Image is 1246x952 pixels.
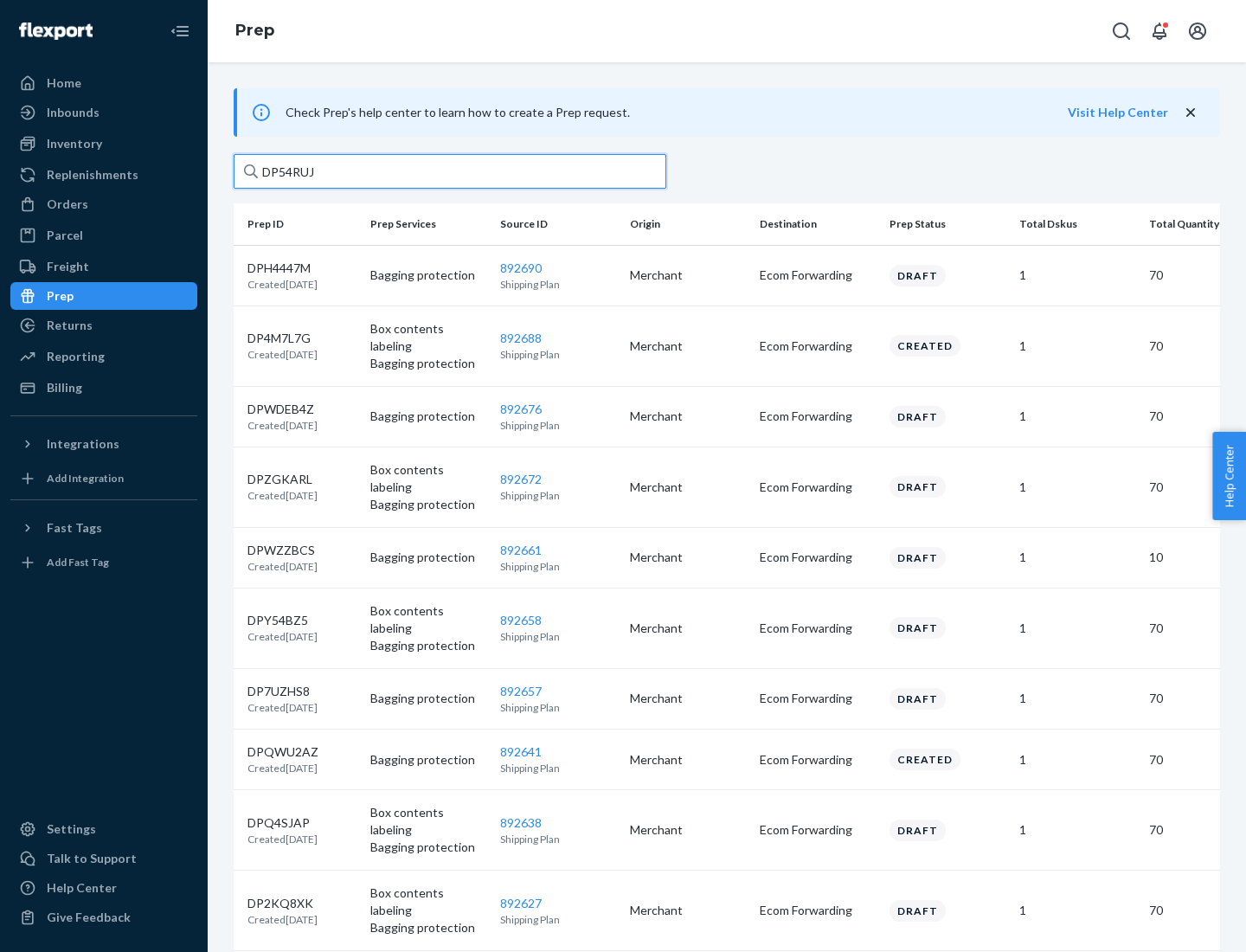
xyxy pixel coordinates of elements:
button: Open Search Box [1104,14,1139,48]
p: DPZGKARL [247,471,318,488]
p: 1 [1019,408,1135,425]
p: 1 [1019,549,1135,566]
p: Shipping Plan [500,418,616,433]
a: Inbounds [10,99,197,126]
a: Reporting [10,343,197,370]
p: DP2KQ8XK [247,895,318,912]
p: Created [DATE] [247,347,318,362]
th: Origin [623,203,753,245]
p: Ecom Forwarding [760,267,876,284]
a: 892688 [500,331,542,345]
p: 1 [1019,902,1135,919]
p: Merchant [630,821,746,839]
p: DPWZZBCS [247,542,318,559]
a: 892641 [500,744,542,759]
p: 1 [1019,690,1135,707]
p: 1 [1019,479,1135,496]
p: DPH4447M [247,260,318,277]
a: Home [10,69,197,97]
div: Draft [890,688,946,710]
th: Source ID [493,203,623,245]
p: Ecom Forwarding [760,408,876,425]
p: Bagging protection [370,839,486,856]
ol: breadcrumbs [222,6,288,56]
p: 1 [1019,267,1135,284]
a: 892627 [500,896,542,910]
div: Settings [47,820,96,838]
a: 892661 [500,543,542,557]
div: Draft [890,265,946,286]
button: Integrations [10,430,197,458]
div: Draft [890,547,946,569]
button: Give Feedback [10,904,197,931]
div: Prep [47,287,74,305]
p: Ecom Forwarding [760,549,876,566]
div: Billing [47,379,82,396]
a: Replenishments [10,161,197,189]
p: Merchant [630,408,746,425]
div: Draft [890,617,946,639]
p: Ecom Forwarding [760,690,876,707]
a: Returns [10,312,197,339]
p: DP7UZHS8 [247,683,318,700]
p: Ecom Forwarding [760,620,876,637]
a: 892672 [500,472,542,486]
p: Created [DATE] [247,761,318,775]
a: Help Center [10,874,197,902]
div: Created [890,335,960,357]
a: Orders [10,190,197,218]
div: Draft [890,900,946,922]
p: Created [DATE] [247,418,318,433]
a: Prep [235,21,274,40]
button: Fast Tags [10,514,197,542]
p: Merchant [630,479,746,496]
p: Created [DATE] [247,559,318,574]
a: Add Fast Tag [10,549,197,576]
p: Shipping Plan [500,832,616,846]
a: 892676 [500,402,542,416]
button: Open notifications [1142,14,1177,48]
th: Total Dskus [1012,203,1142,245]
p: Merchant [630,549,746,566]
div: Reporting [47,348,105,365]
p: Merchant [630,902,746,919]
p: Ecom Forwarding [760,338,876,355]
div: Orders [47,196,88,213]
p: Merchant [630,751,746,769]
div: Draft [890,476,946,498]
a: 892657 [500,684,542,698]
p: Merchant [630,620,746,637]
th: Destination [753,203,883,245]
p: Box contents labeling [370,461,486,496]
p: Created [DATE] [247,912,318,927]
div: Returns [47,317,93,334]
div: Add Fast Tag [47,555,109,569]
p: Bagging protection [370,267,486,284]
p: Shipping Plan [500,488,616,503]
p: Created [DATE] [247,832,318,846]
a: 892690 [500,261,542,275]
p: DPQWU2AZ [247,743,318,761]
p: Bagging protection [370,751,486,769]
div: Inventory [47,135,102,152]
p: Shipping Plan [500,912,616,927]
a: Parcel [10,222,197,249]
p: Merchant [630,267,746,284]
p: 1 [1019,620,1135,637]
div: Draft [890,820,946,841]
p: Bagging protection [370,919,486,936]
button: Close Navigation [163,14,197,48]
p: 1 [1019,821,1135,839]
div: Parcel [47,227,83,244]
p: Shipping Plan [500,629,616,644]
a: 892658 [500,613,542,627]
p: Created [DATE] [247,629,318,644]
div: Talk to Support [47,850,137,867]
p: Bagging protection [370,408,486,425]
p: Merchant [630,338,746,355]
p: Box contents labeling [370,884,486,919]
p: Merchant [630,690,746,707]
span: Check Prep's help center to learn how to create a Prep request. [286,105,630,119]
p: Shipping Plan [500,559,616,574]
img: Flexport logo [19,23,93,40]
